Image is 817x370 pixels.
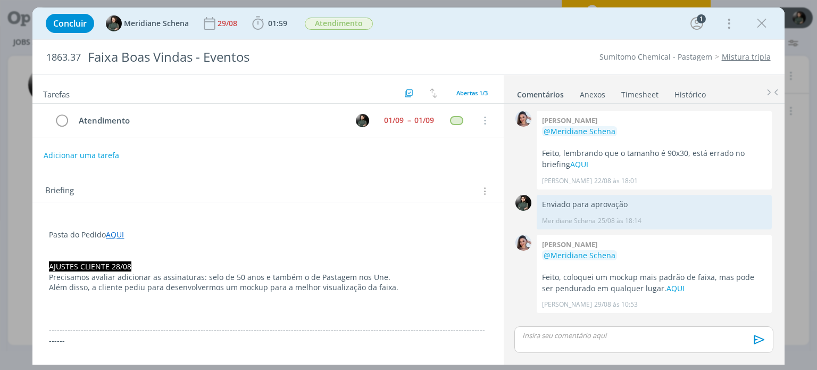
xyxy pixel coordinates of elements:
[674,85,706,100] a: Histórico
[43,87,70,100] span: Tarefas
[356,114,369,127] img: M
[49,261,131,272] span: AJUSTES CLIENTE 28/08
[599,52,712,62] a: Sumitomo Chemical - Pastagem
[304,17,373,30] button: Atendimento
[594,300,638,309] span: 29/08 às 10:53
[621,85,659,100] a: Timesheet
[542,216,596,226] p: Meridiane Schena
[49,272,487,283] p: Precisamos avaliar adicionar as assinaturas: selo de 50 anos e também o de Pastagem nos Une.
[430,88,437,98] img: arrow-down-up.svg
[542,272,766,294] p: Feito, coloquei um mockup mais padrão de faixa, mas pode ser pendurado em qualquer lugar.
[542,199,766,210] p: Enviado para aprovação
[542,176,592,186] p: [PERSON_NAME]
[515,111,531,127] img: N
[355,112,371,128] button: M
[49,229,487,240] p: Pasta do Pedido
[49,282,487,293] p: Além disso, a cliente pediu para desenvolvermos um mockup para a melhor visualização da faixa.
[46,52,81,63] span: 1863.37
[542,148,766,170] p: Feito, lembrando que o tamanho é 90x30, está errado no briefing
[688,15,705,32] button: 1
[542,240,597,249] b: [PERSON_NAME]
[49,325,487,346] p: -------------------------------------------------------------------------------------------------...
[124,20,189,27] span: Meridiane Schena
[515,195,531,211] img: M
[542,300,592,309] p: [PERSON_NAME]
[106,229,124,240] a: AQUI
[542,116,597,125] b: [PERSON_NAME]
[544,126,615,136] span: @Meridiane Schena
[106,15,122,31] img: M
[46,14,94,33] button: Concluir
[722,52,771,62] a: Mistura tripla
[697,14,706,23] div: 1
[384,117,404,124] div: 01/09
[45,184,74,198] span: Briefing
[218,20,239,27] div: 29/08
[249,15,290,32] button: 01:59
[544,250,615,260] span: @Meridiane Schena
[516,85,564,100] a: Comentários
[598,216,641,226] span: 25/08 às 18:14
[515,235,531,251] img: N
[414,117,434,124] div: 01/09
[83,44,464,70] div: Faixa Boas Vindas - Eventos
[32,7,784,365] div: dialog
[407,117,411,124] span: --
[43,146,120,165] button: Adicionar uma tarefa
[53,19,87,28] span: Concluir
[106,15,189,31] button: MMeridiane Schena
[74,114,346,127] div: Atendimento
[580,89,605,100] div: Anexos
[666,283,685,293] a: AQUI
[456,89,488,97] span: Abertas 1/3
[570,159,588,169] a: AQUI
[268,18,287,28] span: 01:59
[305,18,373,30] span: Atendimento
[594,176,638,186] span: 22/08 às 18:01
